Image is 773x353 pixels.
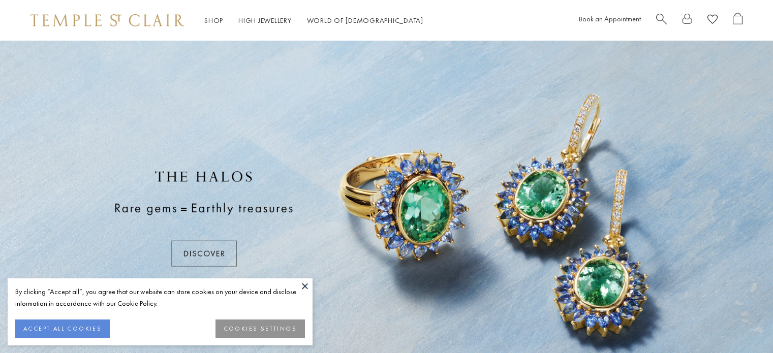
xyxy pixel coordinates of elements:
nav: Main navigation [204,14,423,27]
a: World of [DEMOGRAPHIC_DATA]World of [DEMOGRAPHIC_DATA] [307,16,423,25]
a: Open Shopping Bag [733,13,743,28]
div: By clicking “Accept all”, you agree that our website can store cookies on your device and disclos... [15,286,305,309]
button: ACCEPT ALL COOKIES [15,319,110,338]
img: Temple St. Clair [30,14,184,26]
button: COOKIES SETTINGS [215,319,305,338]
a: High JewelleryHigh Jewellery [238,16,292,25]
a: ShopShop [204,16,223,25]
iframe: Gorgias live chat messenger [722,305,763,343]
a: Book an Appointment [579,14,641,23]
a: Search [656,13,667,28]
a: View Wishlist [707,13,718,28]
